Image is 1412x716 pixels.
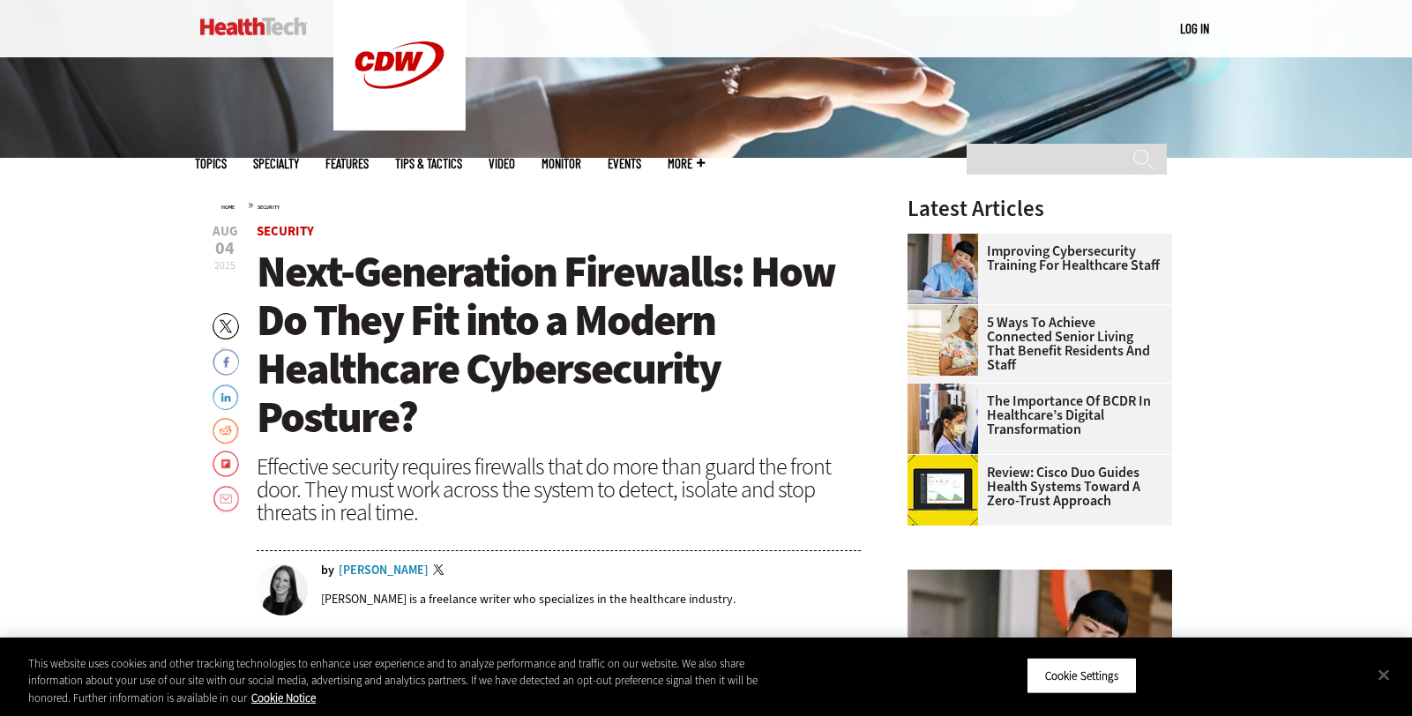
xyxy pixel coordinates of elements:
div: » [221,198,862,212]
span: 2025 [214,258,235,272]
a: MonITor [542,157,581,170]
a: CDW [333,116,466,135]
p: [PERSON_NAME] is a freelance writer who specializes in the healthcare industry. [321,591,736,608]
img: Erin Laviola [257,564,308,615]
span: Specialty [253,157,299,170]
img: Cisco Duo [908,455,978,526]
span: More [668,157,705,170]
a: Twitter [433,564,449,578]
a: The Importance of BCDR in Healthcare’s Digital Transformation [908,394,1162,436]
img: Networking Solutions for Senior Living [908,305,978,376]
img: Doctors reviewing tablet [908,384,978,454]
a: Security [257,222,314,240]
a: Networking Solutions for Senior Living [908,305,987,319]
img: Home [200,18,307,35]
button: Close [1364,655,1403,694]
a: Doctors reviewing tablet [908,384,987,398]
a: Log in [1180,20,1209,36]
a: Tips & Tactics [395,157,462,170]
a: nurse studying on computer [908,234,987,248]
button: Cookie Settings [1027,657,1137,694]
span: Aug [213,225,238,238]
a: Cisco Duo [908,455,987,469]
a: 5 Ways to Achieve Connected Senior Living That Benefit Residents and Staff [908,316,1162,372]
a: More information about your privacy [251,690,316,705]
a: Events [608,157,641,170]
a: Security [258,204,280,211]
a: [PERSON_NAME] [339,564,429,577]
span: 04 [213,240,238,257]
a: Improving Cybersecurity Training for Healthcare Staff [908,244,1162,272]
div: User menu [1180,19,1209,38]
a: Features [325,157,369,170]
span: by [321,564,334,577]
a: Home [221,204,235,211]
a: Review: Cisco Duo Guides Health Systems Toward a Zero-Trust Approach [908,466,1162,508]
span: Next-Generation Firewalls: How Do They Fit into a Modern Healthcare Cybersecurity Posture? [257,242,835,446]
div: Effective security requires firewalls that do more than guard the front door. They must work acro... [257,455,862,524]
div: This website uses cookies and other tracking technologies to enhance user experience and to analy... [28,655,777,707]
span: Topics [195,157,227,170]
img: nurse studying on computer [908,234,978,304]
a: Video [489,157,515,170]
h3: Latest Articles [908,198,1172,220]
